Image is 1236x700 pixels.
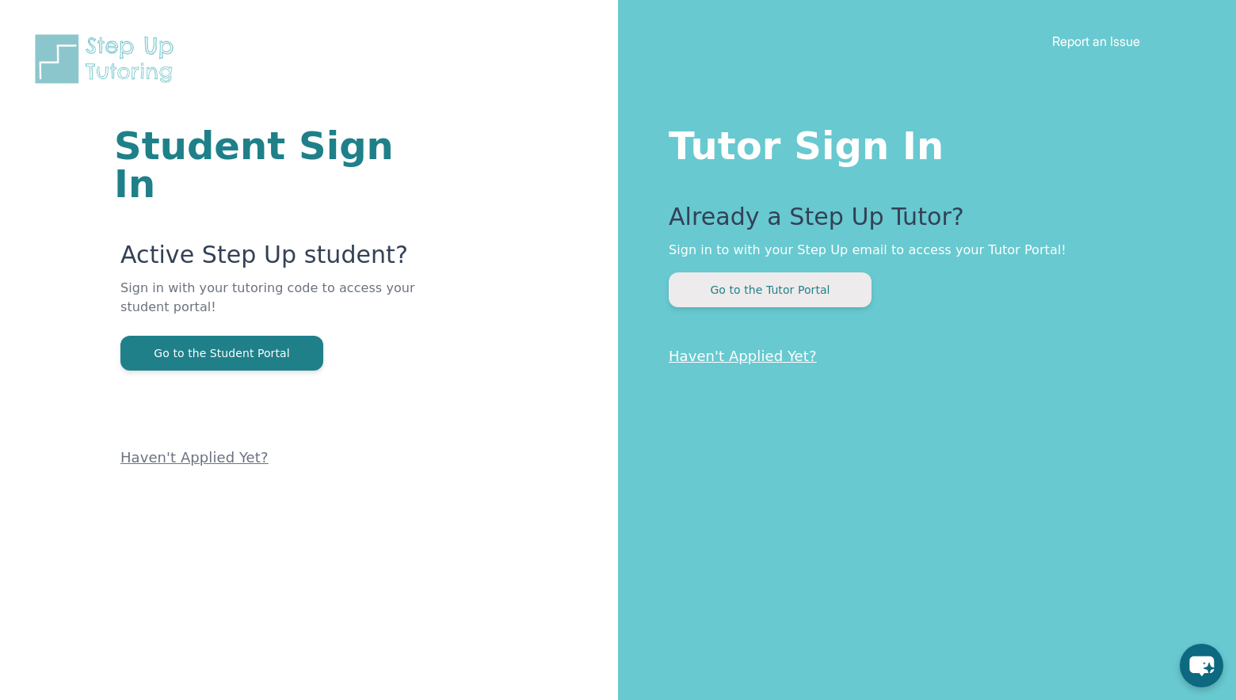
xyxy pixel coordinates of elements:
h1: Tutor Sign In [669,120,1173,165]
a: Go to the Tutor Portal [669,282,872,297]
a: Haven't Applied Yet? [120,449,269,466]
p: Sign in to with your Step Up email to access your Tutor Portal! [669,241,1173,260]
a: Haven't Applied Yet? [669,348,817,364]
h1: Student Sign In [114,127,428,203]
p: Sign in with your tutoring code to access your student portal! [120,279,428,336]
a: Report an Issue [1052,33,1140,49]
button: Go to the Tutor Portal [669,272,872,307]
button: Go to the Student Portal [120,336,323,371]
p: Active Step Up student? [120,241,428,279]
button: chat-button [1180,644,1223,687]
a: Go to the Student Portal [120,345,323,360]
img: Step Up Tutoring horizontal logo [32,32,184,86]
p: Already a Step Up Tutor? [669,203,1173,241]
